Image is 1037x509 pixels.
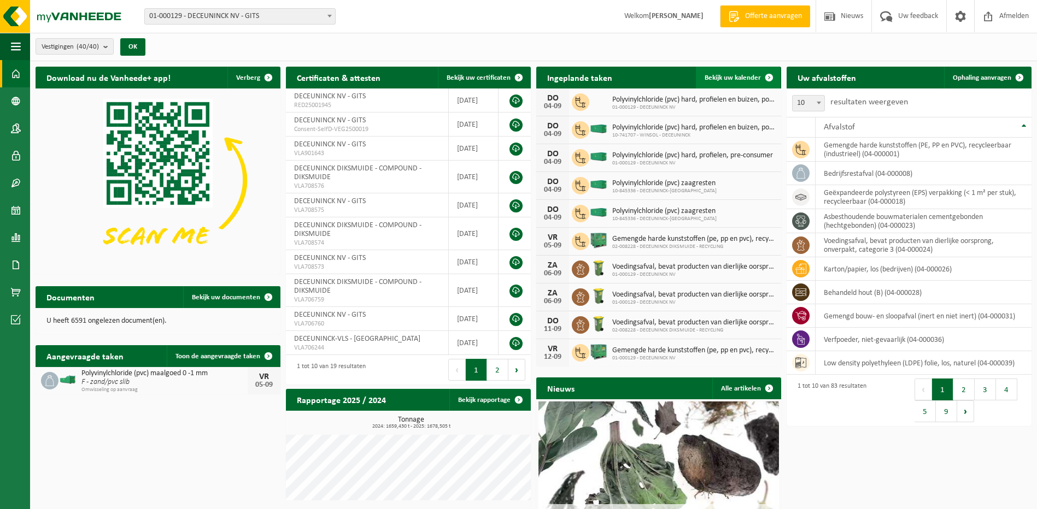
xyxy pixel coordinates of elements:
span: 10 [792,95,825,111]
td: asbesthoudende bouwmaterialen cementgebonden (hechtgebonden) (04-000023) [816,209,1032,233]
div: 1 tot 10 van 19 resultaten [291,358,366,382]
div: VR [542,233,564,242]
span: DECEUNINCK NV - GITS [294,116,366,125]
td: voedingsafval, bevat producten van dierlijke oorsprong, onverpakt, categorie 3 (04-000024) [816,233,1032,257]
div: DO [542,150,564,158]
button: 2 [487,359,508,381]
h2: Documenten [36,286,106,307]
img: HK-XO-16-GN-00 [58,375,77,384]
div: DO [542,122,564,131]
img: HK-XC-40-GN-00 [589,152,608,162]
button: Next [508,359,525,381]
p: U heeft 6591 ongelezen document(en). [46,317,269,325]
button: 5 [915,400,936,422]
span: DECEUNINCK DIKSMUIDE - COMPOUND - DIKSMUIDE [294,221,421,238]
span: 01-000129 - DECEUNINCK NV - GITS [144,8,336,25]
span: VLA708575 [294,206,440,215]
span: 01-000129 - DECEUNINCK NV [612,160,773,167]
span: Afvalstof [824,123,855,132]
button: Previous [448,359,466,381]
div: 04-09 [542,214,564,222]
span: Vestigingen [42,39,99,55]
span: Polyvinylchloride (pvc) hard, profielen, pre-consumer [612,151,773,160]
a: Bekijk uw documenten [183,286,279,308]
img: Download de VHEPlus App [36,88,280,272]
span: 01-000129 - DECEUNINCK NV [612,299,776,306]
h2: Nieuws [536,377,585,399]
h2: Aangevraagde taken [36,345,134,366]
button: Verberg [227,67,279,88]
td: [DATE] [449,250,499,274]
img: WB-0140-HPE-GN-50 [589,287,608,305]
button: Vestigingen(40/40) [36,38,114,55]
span: Bekijk uw documenten [192,294,260,301]
span: DECEUNINCK DIKSMUIDE - COMPOUND - DIKSMUIDE [294,278,421,295]
div: DO [542,205,564,214]
div: DO [542,94,564,103]
strong: [PERSON_NAME] [649,12,704,20]
span: Voedingsafval, bevat producten van dierlijke oorsprong, onverpakt, categorie 3 [612,263,776,271]
span: Ophaling aanvragen [953,74,1011,81]
div: 04-09 [542,186,564,194]
td: [DATE] [449,307,499,331]
td: verfpoeder, niet-gevaarlijk (04-000036) [816,328,1032,351]
td: [DATE] [449,161,499,193]
span: DECEUNINCK NV - GITS [294,140,366,149]
td: [DATE] [449,137,499,161]
td: [DATE] [449,193,499,217]
td: bedrijfsrestafval (04-000008) [816,162,1032,185]
h2: Certificaten & attesten [286,67,391,88]
span: 2024: 1659,430 t - 2025: 1678,505 t [291,424,531,429]
td: behandeld hout (B) (04-000028) [816,281,1032,304]
span: VLA708576 [294,182,440,191]
span: Polyvinylchloride (pvc) maalgoed 0 -1 mm [81,369,248,378]
img: HK-XC-40-GN-00 [589,180,608,190]
img: WB-0140-HPE-GN-50 [589,315,608,333]
span: Polyvinylchloride (pvc) zaagresten [612,179,717,188]
a: Bekijk uw kalender [696,67,780,88]
h2: Rapportage 2025 / 2024 [286,389,397,410]
span: DECEUNINCK NV - GITS [294,311,366,319]
span: 02-008228 - DECEUNINCK DIKSMUIDE - RECYCLING [612,327,776,334]
span: 01-000129 - DECEUNINCK NV [612,104,776,111]
span: Omwisseling op aanvraag [81,387,248,393]
button: OK [120,38,145,56]
span: 10-845336 - DECEUNINCK-[GEOGRAPHIC_DATA] [612,216,717,222]
span: DECEUNINCK NV - GITS [294,92,366,100]
div: 06-09 [542,270,564,277]
span: Consent-SelfD-VEG2500019 [294,125,440,134]
span: 10-741707 - WINSOL - DECEUNINCK [612,132,776,139]
span: Offerte aanvragen [742,11,805,22]
span: VLA706244 [294,344,440,352]
span: Voedingsafval, bevat producten van dierlijke oorsprong, onverpakt, categorie 3 [612,318,776,327]
button: 2 [953,378,975,400]
span: 10 [793,96,824,111]
a: Toon de aangevraagde taken [167,345,279,367]
div: VR [253,372,275,381]
td: low density polyethyleen (LDPE) folie, los, naturel (04-000039) [816,351,1032,375]
i: F - zand/pvc slib [81,378,130,386]
img: HK-XC-40-GN-00 [589,208,608,217]
button: 1 [466,359,487,381]
h3: Tonnage [291,416,531,429]
span: VLA708573 [294,263,440,271]
span: VLA706759 [294,295,440,304]
div: ZA [542,261,564,270]
span: DECEUNINCK NV - GITS [294,197,366,205]
span: 02-008228 - DECEUNINCK DIKSMUIDE - RECYCLING [612,244,776,250]
td: [DATE] [449,331,499,355]
span: 01-000129 - DECEUNINCK NV [612,271,776,278]
div: 04-09 [542,131,564,138]
span: Verberg [236,74,260,81]
button: 1 [932,378,953,400]
span: VLA901643 [294,149,440,158]
span: Bekijk uw kalender [705,74,761,81]
span: RED25001945 [294,101,440,110]
img: WB-0140-HPE-GN-50 [589,259,608,277]
span: VLA706760 [294,319,440,328]
div: ZA [542,289,564,298]
img: PB-HB-1400-HPE-GN-01 [589,342,608,361]
div: 05-09 [253,381,275,389]
button: Next [957,400,974,422]
a: Ophaling aanvragen [944,67,1030,88]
